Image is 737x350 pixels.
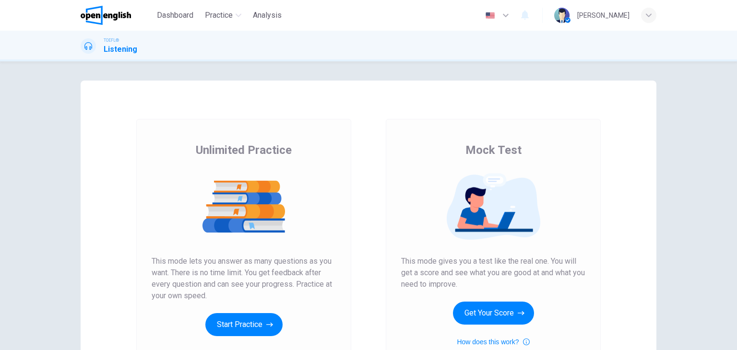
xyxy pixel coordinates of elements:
[401,256,585,290] span: This mode gives you a test like the real one. You will get a score and see what you are good at a...
[81,6,153,25] a: OpenEnglish logo
[484,12,496,19] img: en
[249,7,285,24] button: Analysis
[196,142,292,158] span: Unlimited Practice
[104,44,137,55] h1: Listening
[577,10,630,21] div: [PERSON_NAME]
[457,336,529,348] button: How does this work?
[205,313,283,336] button: Start Practice
[253,10,282,21] span: Analysis
[554,8,570,23] img: Profile picture
[81,6,131,25] img: OpenEnglish logo
[453,302,534,325] button: Get Your Score
[201,7,245,24] button: Practice
[157,10,193,21] span: Dashboard
[104,37,119,44] span: TOEFL®
[205,10,233,21] span: Practice
[152,256,336,302] span: This mode lets you answer as many questions as you want. There is no time limit. You get feedback...
[153,7,197,24] button: Dashboard
[465,142,522,158] span: Mock Test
